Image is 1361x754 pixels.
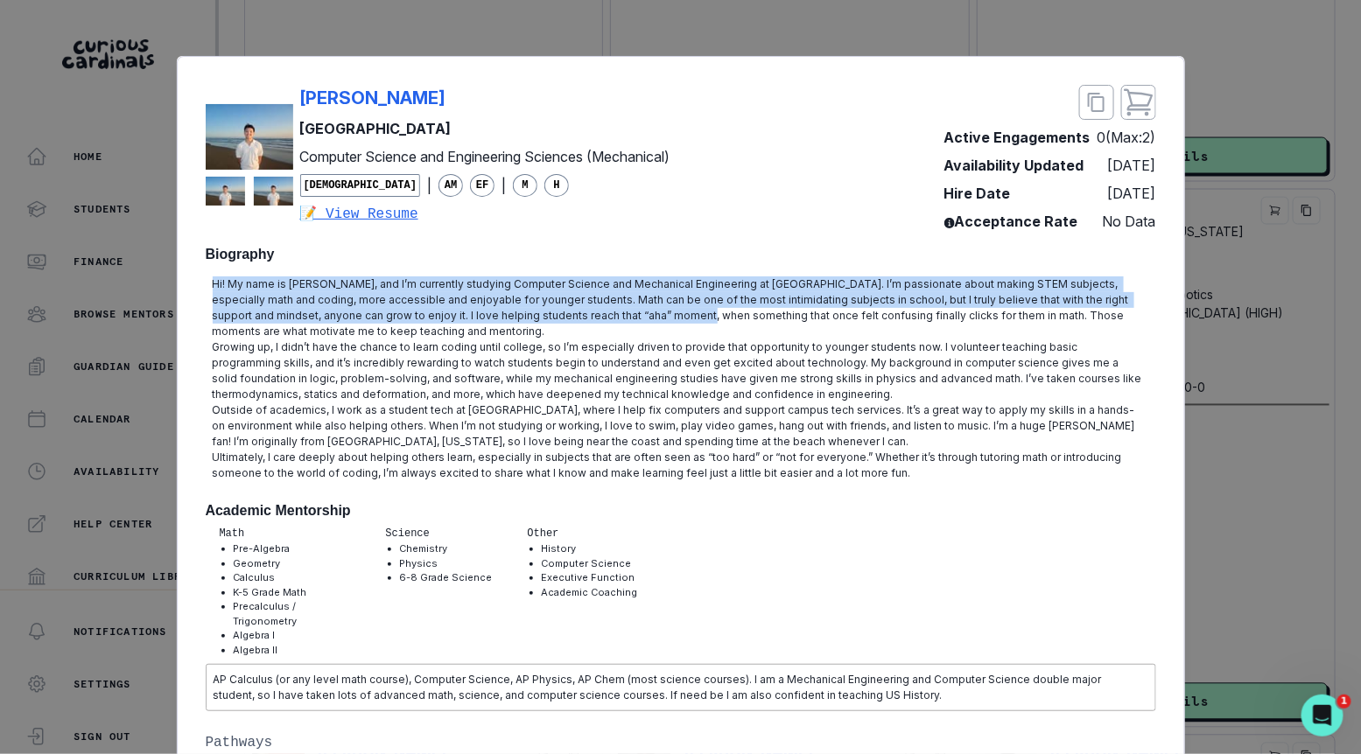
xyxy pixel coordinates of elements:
iframe: Intercom live chat [1301,695,1343,737]
li: Chemistry [400,541,493,556]
p: Active Engagements [944,127,1091,148]
p: [PERSON_NAME] [300,85,446,111]
img: mentor profile picture [206,177,245,206]
span: M [513,174,537,197]
p: Science [386,526,493,541]
li: Pre-Algebra [234,541,351,556]
span: [DEMOGRAPHIC_DATA] [300,174,421,197]
p: | [502,175,506,196]
p: Other [528,526,638,541]
p: Growing up, I didn’t have the chance to learn coding until college, so I’m especially driven to p... [213,339,1149,402]
p: Availability Updated [944,155,1084,176]
p: Pathways [206,732,1156,753]
button: close [1121,85,1156,120]
li: Calculus [234,570,351,585]
p: Outside of academics, I work as a student tech at [GEOGRAPHIC_DATA], where I help fix computers a... [213,402,1149,450]
p: [DATE] [1108,155,1156,176]
p: | [427,175,431,196]
li: Academic Coaching [542,585,638,600]
span: EF [470,174,495,197]
li: Executive Function [542,570,638,585]
p: Math [220,526,351,541]
p: Ultimately, I care deeply about helping others learn, especially in subjects that are often seen ... [213,450,1149,481]
li: Geometry [234,556,351,571]
span: H [544,174,569,197]
p: AP Calculus (or any level math course), Computer Science, AP Physics, AP Chem (most science cours... [214,672,1148,703]
p: Acceptance Rate [944,211,1078,232]
a: 📝 View Resume [300,204,670,225]
img: mentor profile picture [254,177,293,206]
p: [GEOGRAPHIC_DATA] [300,118,670,139]
button: close [1079,85,1114,120]
p: [DATE] [1108,183,1156,204]
li: 6-8 Grade Science [400,570,493,585]
h2: Academic Mentorship [206,502,1156,519]
li: Precalculus / Trigonometry [234,599,351,628]
span: AM [438,174,463,197]
h2: Biography [206,246,1156,262]
li: Algebra I [234,628,351,643]
p: Computer Science and Engineering Sciences (Mechanical) [300,146,670,167]
li: Physics [400,556,493,571]
p: No Data [1103,211,1156,232]
li: Algebra II [234,643,351,658]
p: Hire Date [944,183,1011,204]
p: Hi! My name is [PERSON_NAME], and I’m currently studying Computer Science and Mechanical Engineer... [213,276,1149,339]
li: K-5 Grade Math [234,585,351,600]
li: Computer Science [542,556,638,571]
li: History [542,541,638,556]
img: mentor profile picture [206,104,293,170]
p: 0 (Max: 2 ) [1098,127,1156,148]
span: 1 [1337,695,1351,709]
